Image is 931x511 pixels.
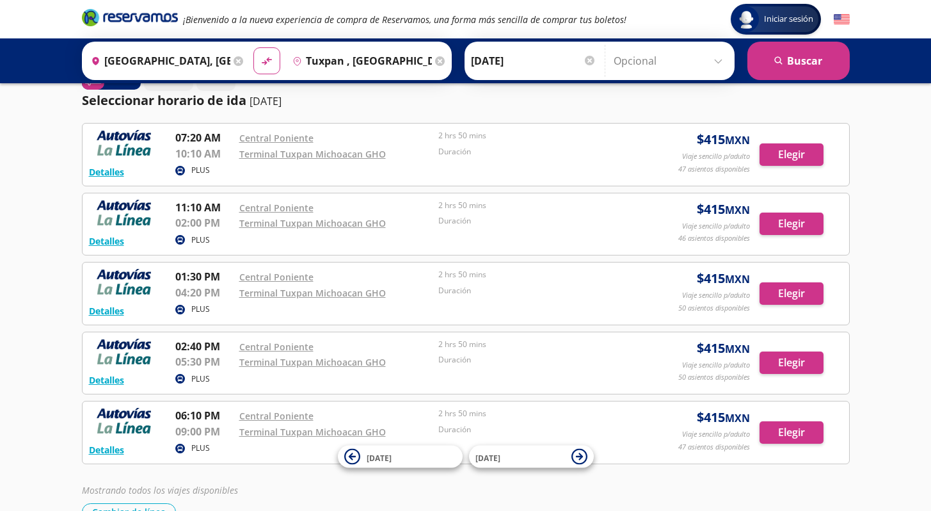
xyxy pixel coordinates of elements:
small: MXN [725,133,750,147]
p: 02:40 PM [175,339,233,354]
input: Buscar Destino [287,45,432,77]
p: Viaje sencillo p/adulto [682,360,750,371]
p: 09:00 PM [175,424,233,439]
p: 02:00 PM [175,215,233,231]
span: $ 415 [697,200,750,219]
small: MXN [725,411,750,425]
p: Viaje sencillo p/adulto [682,429,750,440]
p: Duración [438,354,632,366]
p: Duración [438,424,632,435]
a: Central Poniente [239,202,314,214]
p: 2 hrs 50 mins [438,130,632,142]
button: Elegir [760,143,824,166]
a: Central Poniente [239,341,314,353]
button: Detalles [89,234,124,248]
p: PLUS [191,165,210,176]
p: 2 hrs 50 mins [438,200,632,211]
p: Seleccionar horario de ida [82,91,246,110]
p: 11:10 AM [175,200,233,215]
input: Elegir Fecha [471,45,596,77]
small: MXN [725,342,750,356]
p: [DATE] [250,93,282,109]
span: $ 415 [697,339,750,358]
button: English [834,12,850,28]
p: Duración [438,146,632,158]
button: Elegir [760,213,824,235]
img: RESERVAMOS [89,408,159,434]
button: [DATE] [338,446,463,468]
a: Terminal Tuxpan Michoacan GHO [239,287,386,299]
a: Terminal Tuxpan Michoacan GHO [239,426,386,438]
p: 46 asientos disponibles [678,233,750,244]
button: Elegir [760,282,824,305]
img: RESERVAMOS [89,130,159,156]
em: ¡Bienvenido a la nueva experiencia de compra de Reservamos, una forma más sencilla de comprar tus... [183,13,626,26]
p: 04:20 PM [175,285,233,300]
p: 10:10 AM [175,146,233,161]
button: Elegir [760,352,824,374]
input: Opcional [614,45,728,77]
p: 01:30 PM [175,269,233,284]
p: PLUS [191,234,210,246]
p: 50 asientos disponibles [678,303,750,314]
p: 05:30 PM [175,354,233,369]
p: 2 hrs 50 mins [438,269,632,280]
i: Brand Logo [82,8,178,27]
em: Mostrando todos los viajes disponibles [82,484,238,496]
p: 50 asientos disponibles [678,372,750,383]
button: Buscar [747,42,850,80]
span: Iniciar sesión [759,13,818,26]
p: Viaje sencillo p/adulto [682,290,750,301]
p: Duración [438,285,632,296]
small: MXN [725,203,750,217]
a: Terminal Tuxpan Michoacan GHO [239,148,386,160]
p: PLUS [191,304,210,315]
span: $ 415 [697,408,750,427]
p: 47 asientos disponibles [678,442,750,453]
p: PLUS [191,373,210,385]
span: $ 415 [697,269,750,288]
button: Detalles [89,443,124,457]
button: Detalles [89,373,124,387]
p: 2 hrs 50 mins [438,339,632,350]
p: 47 asientos disponibles [678,164,750,175]
p: PLUS [191,442,210,454]
span: [DATE] [367,452,392,463]
button: Elegir [760,421,824,444]
span: $ 415 [697,130,750,149]
a: Central Poniente [239,271,314,283]
button: Detalles [89,304,124,318]
button: Detalles [89,165,124,179]
a: Terminal Tuxpan Michoacan GHO [239,356,386,368]
button: [DATE] [469,446,594,468]
img: RESERVAMOS [89,200,159,225]
small: MXN [725,272,750,286]
p: Viaje sencillo p/adulto [682,151,750,162]
a: Central Poniente [239,132,314,144]
p: 06:10 PM [175,408,233,423]
img: RESERVAMOS [89,269,159,295]
p: 07:20 AM [175,130,233,145]
a: Terminal Tuxpan Michoacan GHO [239,217,386,229]
p: 2 hrs 50 mins [438,408,632,419]
span: [DATE] [475,452,500,463]
img: RESERVAMOS [89,339,159,364]
a: Brand Logo [82,8,178,31]
a: Central Poniente [239,410,314,422]
p: Duración [438,215,632,227]
p: Viaje sencillo p/adulto [682,221,750,232]
input: Buscar Origen [86,45,230,77]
